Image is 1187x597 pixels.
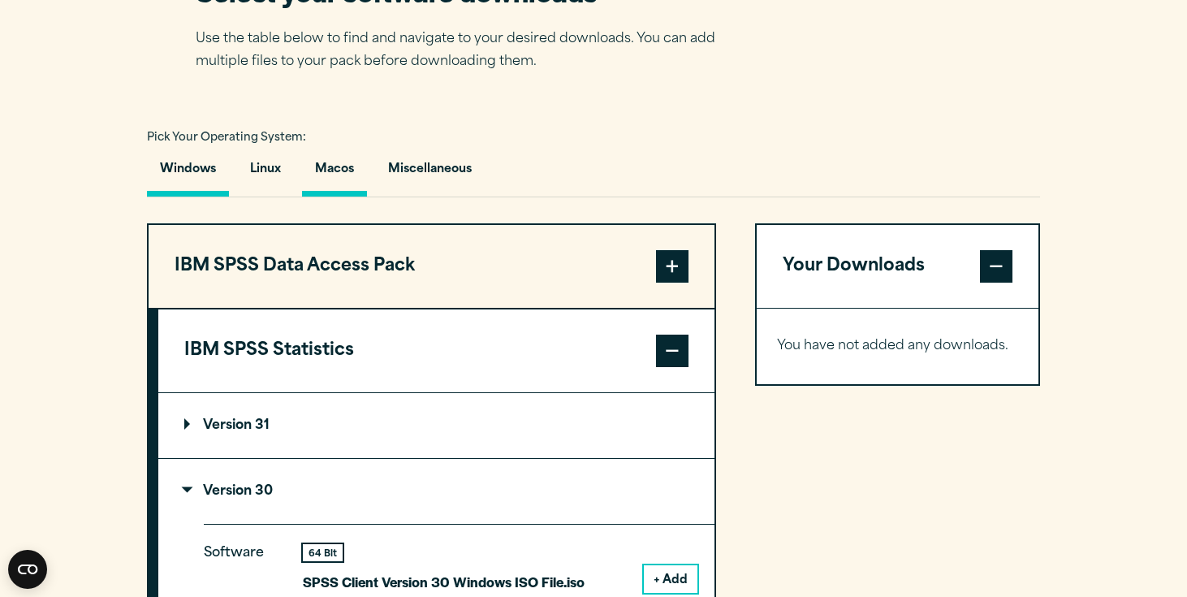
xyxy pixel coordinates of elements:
button: IBM SPSS Statistics [158,309,714,392]
summary: Version 30 [158,459,714,524]
button: Miscellaneous [375,150,485,197]
div: 64 Bit [303,544,343,561]
span: Pick Your Operating System: [147,132,306,143]
div: Your Downloads [757,308,1038,384]
button: IBM SPSS Data Access Pack [149,225,714,308]
summary: Version 31 [158,393,714,458]
p: Version 31 [184,419,270,432]
p: Use the table below to find and navigate to your desired downloads. You can add multiple files to... [196,28,740,75]
button: Macos [302,150,367,197]
p: You have not added any downloads. [777,335,1018,358]
button: Open CMP widget [8,550,47,589]
p: Version 30 [184,485,273,498]
p: SPSS Client Version 30 Windows ISO File.iso [303,570,585,594]
button: Your Downloads [757,225,1038,308]
button: + Add [644,565,697,593]
button: Linux [237,150,294,197]
button: Windows [147,150,229,197]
